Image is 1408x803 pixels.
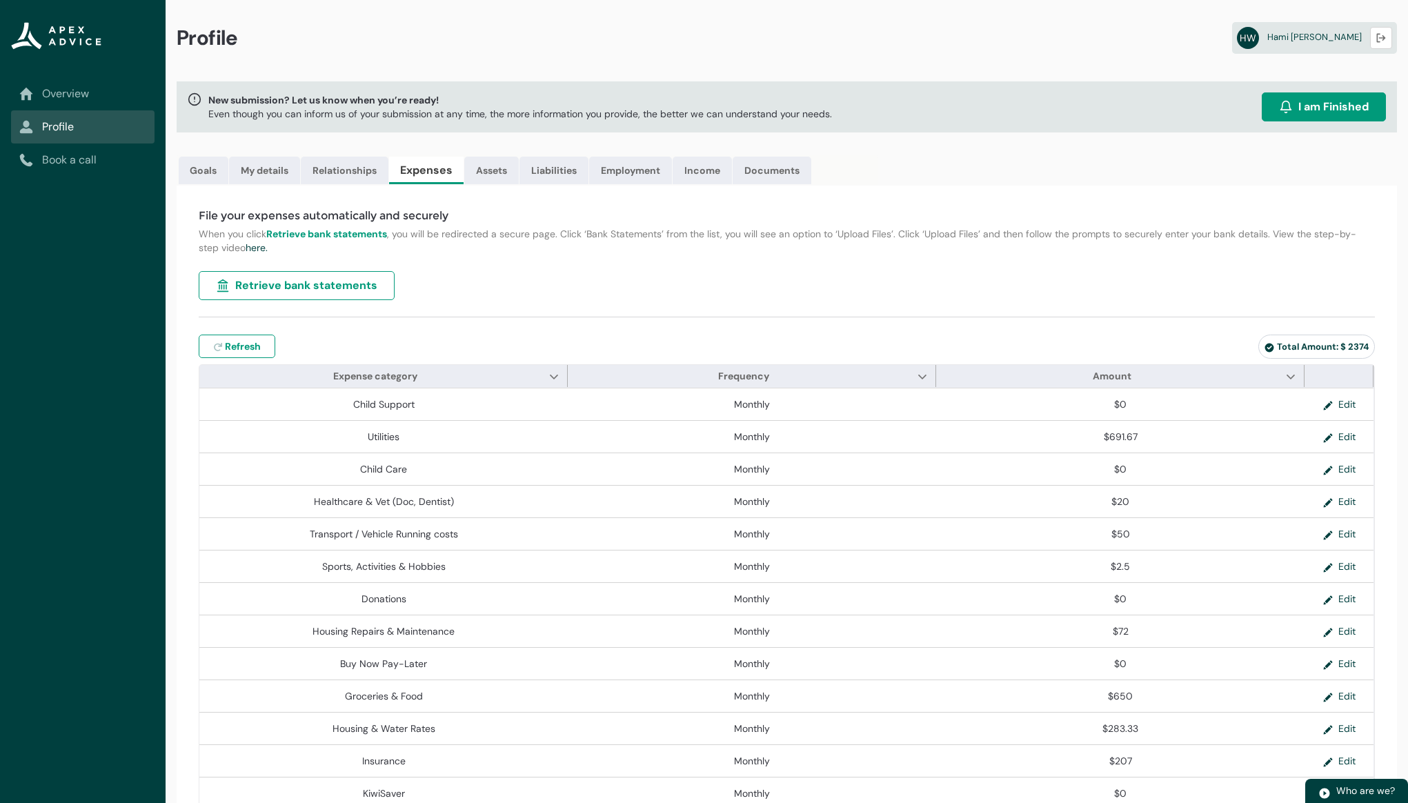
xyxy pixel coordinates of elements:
span: I am Finished [1298,99,1369,115]
lightning-base-formatted-text: Groceries & Food [345,690,423,702]
lightning-base-formatted-text: Healthcare & Vet (Doc, Dentist) [314,495,454,508]
lightning-base-formatted-text: Monthly [734,495,770,508]
a: Goals [179,157,228,184]
lightning-base-formatted-text: Monthly [734,755,770,767]
a: Assets [464,157,519,184]
lightning-formatted-number: $72 [1113,625,1129,637]
lightning-base-formatted-text: Monthly [734,722,770,735]
a: here. [246,241,268,254]
lightning-base-formatted-text: Transport / Vehicle Running costs [310,528,458,540]
lightning-base-formatted-text: Child Support [353,398,415,410]
button: Refresh [199,335,275,358]
lightning-formatted-number: $0 [1114,593,1127,605]
a: Profile [19,119,146,135]
img: landmark.svg [216,279,230,293]
lightning-base-formatted-text: Monthly [734,398,770,410]
h4: File your expenses automatically and securely [199,208,1375,224]
lightning-formatted-number: $0 [1114,463,1127,475]
p: Even though you can inform us of your submission at any time, the more information you provide, t... [208,107,832,121]
button: Edit [1312,751,1367,771]
a: Liabilities [519,157,588,184]
lightning-base-formatted-text: Monthly [734,528,770,540]
a: Expenses [389,157,464,184]
a: Documents [733,157,811,184]
img: alarm.svg [1279,100,1293,114]
button: Edit [1312,394,1367,415]
button: Edit [1312,588,1367,609]
lightning-base-formatted-text: Housing Repairs & Maintenance [313,625,455,637]
span: Refresh [225,339,261,353]
lightning-formatted-number: $650 [1108,690,1133,702]
lightning-base-formatted-text: KiwiSaver [363,787,405,800]
span: Hami [PERSON_NAME] [1267,31,1362,43]
a: Relationships [301,157,388,184]
lightning-base-formatted-text: Monthly [734,463,770,475]
img: Apex Advice Group [11,22,101,50]
strong: Retrieve bank statements [266,228,387,240]
a: Employment [589,157,672,184]
button: Logout [1370,27,1392,49]
lightning-base-formatted-text: Utilities [368,430,399,443]
lightning-formatted-number: $0 [1114,657,1127,670]
lightning-base-formatted-text: Sports, Activities & Hobbies [322,560,446,573]
lightning-formatted-number: $0 [1114,398,1127,410]
nav: Sub page [11,77,155,177]
lightning-formatted-number: $50 [1111,528,1130,540]
lightning-formatted-number: $20 [1111,495,1129,508]
span: Profile [177,25,238,51]
lightning-base-formatted-text: Monthly [734,430,770,443]
button: Edit [1312,524,1367,544]
lightning-base-formatted-text: Monthly [734,625,770,637]
lightning-base-formatted-text: Monthly [734,787,770,800]
lightning-base-formatted-text: Child Care [360,463,407,475]
abbr: HW [1237,27,1259,49]
a: My details [229,157,300,184]
button: Edit [1312,556,1367,577]
a: Book a call [19,152,146,168]
lightning-formatted-number: $207 [1109,755,1132,767]
button: Edit [1312,491,1367,512]
button: Edit [1312,653,1367,674]
lightning-base-formatted-text: Buy Now Pay-Later [340,657,427,670]
button: Edit [1312,686,1367,706]
lightning-base-formatted-text: Monthly [734,657,770,670]
lightning-badge: Total Amount [1258,335,1375,359]
button: Edit [1312,426,1367,447]
lightning-base-formatted-text: Insurance [362,755,406,767]
a: HWHami [PERSON_NAME] [1232,22,1397,54]
span: Total Amount: $ 2374 [1265,341,1369,353]
a: Income [673,157,732,184]
lightning-formatted-number: $283.33 [1102,722,1138,735]
span: New submission? Let us know when you’re ready! [208,93,832,107]
p: When you click , you will be redirected a secure page. Click ‘Bank Statements’ from the list, you... [199,227,1375,255]
button: Edit [1312,718,1367,739]
button: Retrieve bank statements [199,271,395,300]
lightning-formatted-number: $0 [1114,787,1127,800]
lightning-base-formatted-text: Monthly [734,690,770,702]
lightning-formatted-number: $2.5 [1111,560,1130,573]
button: Edit [1312,459,1367,479]
lightning-base-formatted-text: Monthly [734,593,770,605]
lightning-formatted-number: $691.67 [1104,430,1138,443]
img: play.svg [1318,787,1331,800]
lightning-base-formatted-text: Monthly [734,560,770,573]
lightning-base-formatted-text: Housing & Water Rates [333,722,435,735]
button: I am Finished [1262,92,1386,121]
span: Who are we? [1336,784,1395,797]
button: Edit [1312,621,1367,642]
a: Overview [19,86,146,102]
span: Retrieve bank statements [235,277,377,294]
lightning-base-formatted-text: Donations [361,593,406,605]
